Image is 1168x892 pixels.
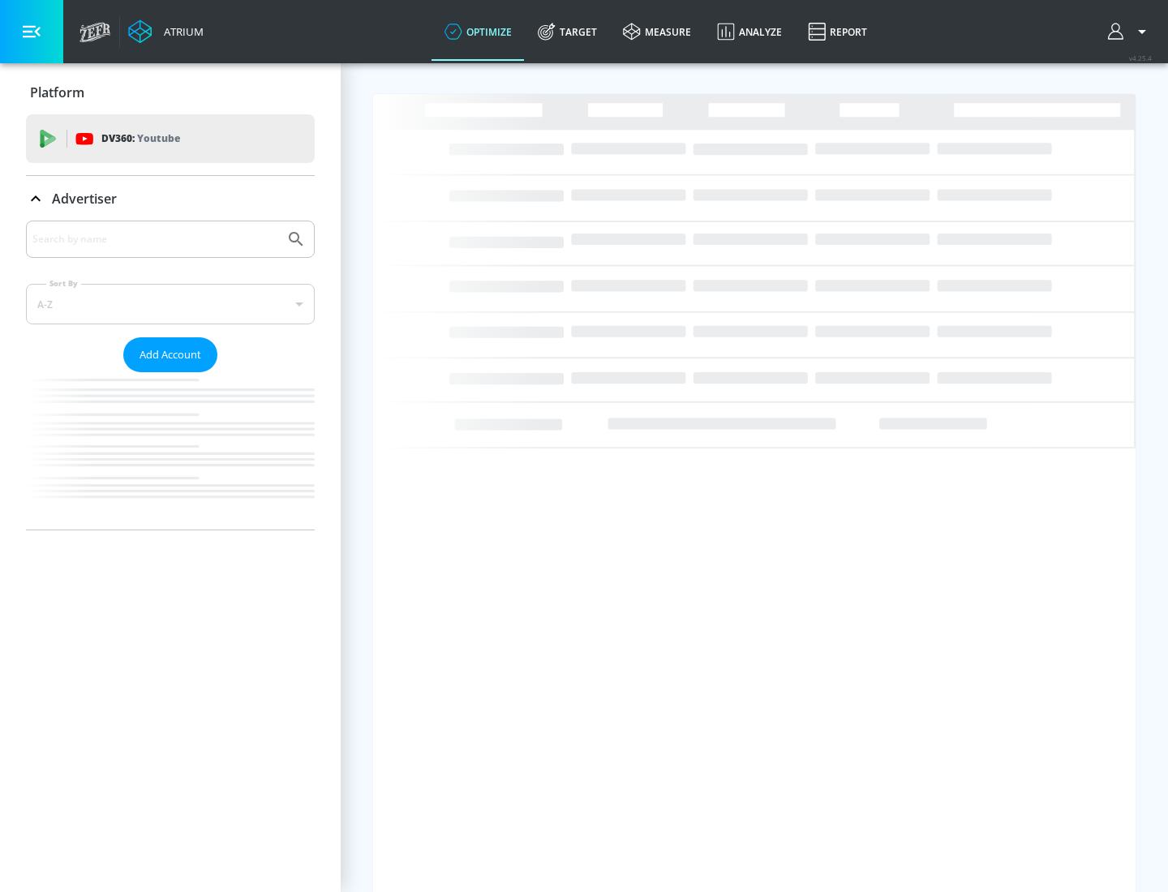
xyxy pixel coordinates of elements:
div: Advertiser [26,176,315,221]
div: DV360: Youtube [26,114,315,163]
div: Atrium [157,24,204,39]
label: Sort By [46,278,81,289]
div: Platform [26,70,315,115]
div: A-Z [26,284,315,324]
a: Atrium [128,19,204,44]
p: Advertiser [52,190,117,208]
p: Platform [30,84,84,101]
input: Search by name [32,229,278,250]
a: Analyze [704,2,795,61]
p: DV360: [101,130,180,148]
span: Add Account [140,345,201,364]
a: measure [610,2,704,61]
div: Advertiser [26,221,315,530]
a: optimize [432,2,525,61]
button: Add Account [123,337,217,372]
nav: list of Advertiser [26,372,315,530]
span: v 4.25.4 [1129,54,1152,62]
p: Youtube [137,130,180,147]
a: Report [795,2,880,61]
a: Target [525,2,610,61]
